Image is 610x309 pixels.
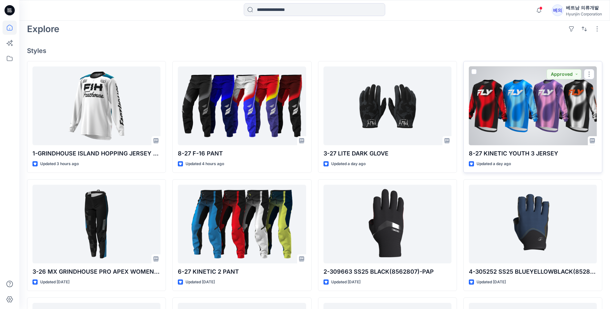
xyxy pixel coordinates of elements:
p: 8-27 KINETIC YOUTH 3 JERSEY [469,149,597,158]
p: Updated [DATE] [186,279,215,286]
p: 3-26 MX GRINDHOUSE PRO APEX WOMEN PANTS [32,267,160,276]
div: 베의 [552,4,563,16]
a: 2-309663 SS25 BLACK(8562807)-PAP [323,185,451,263]
p: Updated [DATE] [477,279,506,286]
h4: Styles [27,47,602,55]
p: 4-305252 SS25 BLUEYELLOWBLACK(8528243)-PAP [469,267,597,276]
p: Updated 4 hours ago [186,161,224,167]
a: 8-27 KINETIC YOUTH 3 JERSEY [469,66,597,145]
div: Hyunjin Corporation [566,12,602,16]
p: 3-27 LITE DARK GLOVE [323,149,451,158]
p: 8-27 F-16 PANT [178,149,306,158]
div: 베트남 의류개발 [566,4,602,12]
p: 1-GRINDHOUSE ISLAND HOPPING JERSEY YOUTH [32,149,160,158]
a: 8-27 F-16 PANT [178,66,306,145]
a: 6-27 KINETIC 2 PANT [178,185,306,263]
p: Updated [DATE] [331,279,360,286]
p: 6-27 KINETIC 2 PANT [178,267,306,276]
a: 3-27 LITE DARK GLOVE [323,66,451,145]
p: Updated [DATE] [40,279,69,286]
p: Updated a day ago [331,161,366,167]
p: Updated 3 hours ago [40,161,79,167]
h2: Explore [27,24,59,34]
a: 3-26 MX GRINDHOUSE PRO APEX WOMEN PANTS [32,185,160,263]
a: 4-305252 SS25 BLUEYELLOWBLACK(8528243)-PAP [469,185,597,263]
p: Updated a day ago [477,161,511,167]
a: 1-GRINDHOUSE ISLAND HOPPING JERSEY YOUTH [32,66,160,145]
p: 2-309663 SS25 BLACK(8562807)-PAP [323,267,451,276]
